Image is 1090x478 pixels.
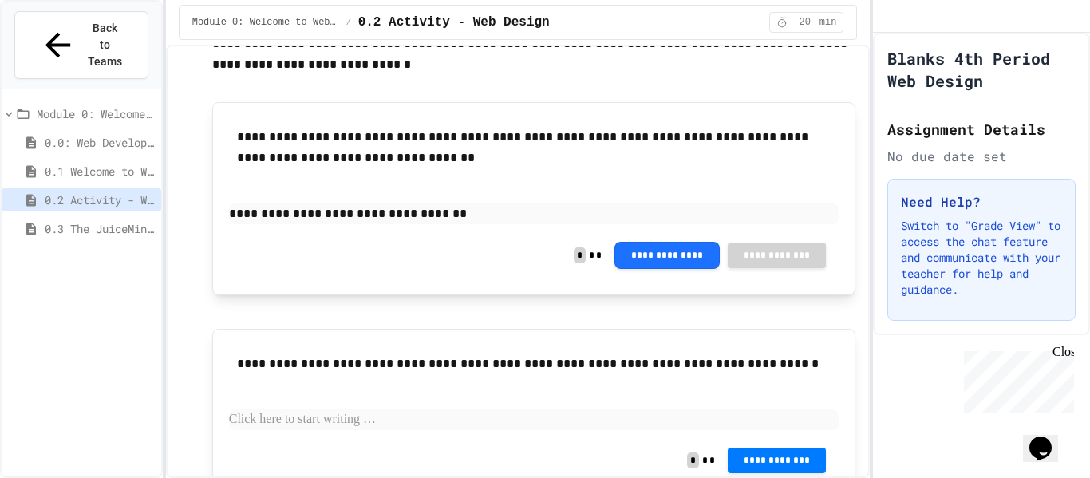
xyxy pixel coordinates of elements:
[901,192,1062,211] h3: Need Help?
[192,16,340,29] span: Module 0: Welcome to Web Development
[819,16,837,29] span: min
[45,192,155,208] span: 0.2 Activity - Web Design
[37,105,155,122] span: Module 0: Welcome to Web Development
[346,16,351,29] span: /
[358,13,550,32] span: 0.2 Activity - Web Design
[45,134,155,151] span: 0.0: Web Development Syllabus
[1023,414,1074,462] iframe: chat widget
[45,220,155,237] span: 0.3 The JuiceMind IDE
[901,218,1062,298] p: Switch to "Grade View" to access the chat feature and communicate with your teacher for help and ...
[887,147,1076,166] div: No due date set
[45,163,155,180] span: 0.1 Welcome to Web Development
[86,20,124,70] span: Back to Teams
[958,345,1074,413] iframe: chat widget
[887,47,1076,92] h1: Blanks 4th Period Web Design
[792,16,818,29] span: 20
[6,6,110,101] div: Chat with us now!Close
[887,118,1076,140] h2: Assignment Details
